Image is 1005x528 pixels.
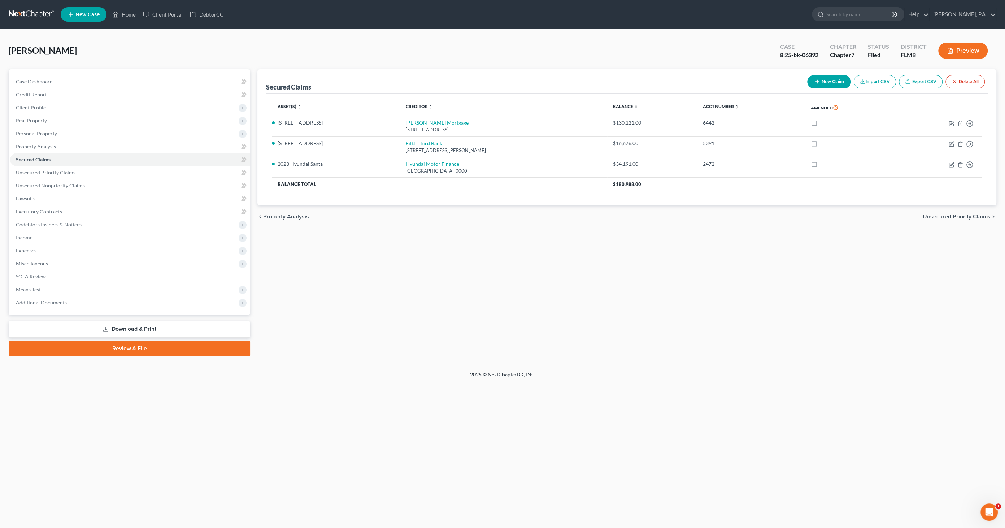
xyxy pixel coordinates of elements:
button: Unsecured Priority Claims chevron_right [923,214,996,220]
div: Chapter [830,43,856,51]
a: SOFA Review [10,270,250,283]
div: 2025 © NextChapterBK, INC [297,371,708,384]
a: Unsecured Priority Claims [10,166,250,179]
a: Home [109,8,139,21]
a: Creditor unfold_more [406,104,433,109]
a: Secured Claims [10,153,250,166]
a: Hyundai Motor Finance [406,161,459,167]
span: Credit Report [16,91,47,98]
div: District [901,43,927,51]
div: [STREET_ADDRESS][PERSON_NAME] [406,147,601,154]
button: Delete All [945,75,985,88]
span: Codebtors Insiders & Notices [16,221,82,228]
a: Client Portal [139,8,186,21]
a: Acct Number unfold_more [703,104,739,109]
a: Help [905,8,929,21]
span: Miscellaneous [16,260,48,267]
span: 7 [851,51,854,58]
span: Case Dashboard [16,78,53,85]
i: unfold_more [297,105,301,109]
i: unfold_more [634,105,638,109]
span: 1 [995,503,1001,509]
span: Additional Documents [16,299,67,306]
button: chevron_left Property Analysis [257,214,309,220]
button: New Claim [807,75,851,88]
button: Preview [938,43,988,59]
div: [GEOGRAPHIC_DATA]-0000 [406,168,601,174]
li: [STREET_ADDRESS] [278,119,394,126]
div: [STREET_ADDRESS] [406,126,601,133]
iframe: Intercom live chat [980,503,998,521]
th: Amended [805,99,893,116]
span: [PERSON_NAME] [9,45,77,56]
div: 5391 [703,140,799,147]
div: Case [780,43,818,51]
a: Credit Report [10,88,250,101]
span: Lawsuits [16,195,35,202]
th: Balance Total [272,178,607,191]
div: Chapter [830,51,856,59]
span: Secured Claims [16,156,51,163]
a: Export CSV [899,75,943,88]
div: FLMB [901,51,927,59]
a: Download & Print [9,321,250,338]
span: Real Property [16,117,47,124]
div: $34,191.00 [613,160,691,168]
div: Status [868,43,889,51]
div: 2472 [703,160,799,168]
a: Property Analysis [10,140,250,153]
input: Search by name... [826,8,892,21]
a: Review & File [9,341,250,356]
span: Means Test [16,286,41,293]
li: 2023 Hyundai Santa [278,160,394,168]
div: $16,676.00 [613,140,691,147]
div: Secured Claims [266,83,311,91]
span: Income [16,234,32,241]
div: 8:25-bk-06392 [780,51,818,59]
span: Unsecured Priority Claims [16,169,75,176]
i: chevron_right [991,214,996,220]
a: Executory Contracts [10,205,250,218]
a: [PERSON_NAME] Mortgage [406,120,469,126]
span: Executory Contracts [16,208,62,215]
a: Lawsuits [10,192,250,205]
div: 6442 [703,119,799,126]
a: [PERSON_NAME], P.A. [930,8,996,21]
span: $180,988.00 [613,181,641,187]
div: Filed [868,51,889,59]
span: Unsecured Nonpriority Claims [16,182,85,189]
span: Expenses [16,247,36,254]
span: Property Analysis [263,214,309,220]
span: Personal Property [16,130,57,137]
span: New Case [75,12,100,17]
a: Asset(s) unfold_more [278,104,301,109]
button: Import CSV [854,75,896,88]
i: unfold_more [428,105,433,109]
li: [STREET_ADDRESS] [278,140,394,147]
i: chevron_left [257,214,263,220]
span: Property Analysis [16,143,56,150]
div: $130,121.00 [613,119,691,126]
span: Unsecured Priority Claims [923,214,991,220]
span: SOFA Review [16,273,46,280]
i: unfold_more [735,105,739,109]
a: Unsecured Nonpriority Claims [10,179,250,192]
a: DebtorCC [186,8,227,21]
a: Fifth Third Bank [406,140,442,146]
a: Case Dashboard [10,75,250,88]
span: Client Profile [16,104,46,111]
a: Balance unfold_more [613,104,638,109]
